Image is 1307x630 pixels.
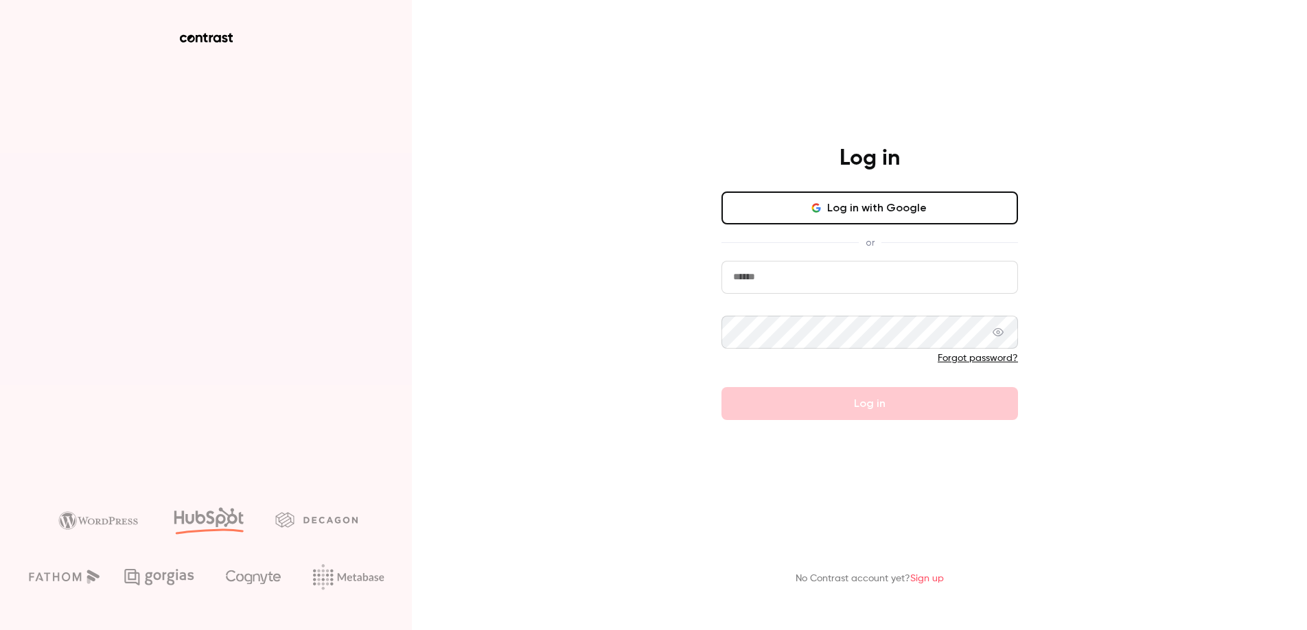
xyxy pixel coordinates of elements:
[938,353,1018,363] a: Forgot password?
[275,512,358,527] img: decagon
[910,574,944,583] a: Sign up
[796,572,944,586] p: No Contrast account yet?
[721,191,1018,224] button: Log in with Google
[859,235,881,250] span: or
[840,145,900,172] h4: Log in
